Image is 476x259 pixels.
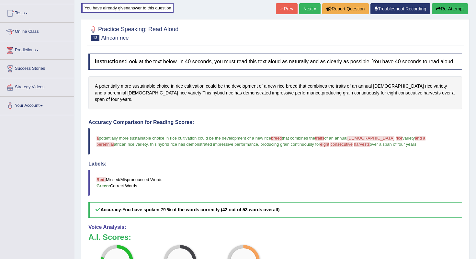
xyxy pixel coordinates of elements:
span: Click to see word definition [234,90,242,96]
span: Click to see word definition [179,90,187,96]
span: Click to see word definition [206,83,216,90]
span: Click to see word definition [188,90,201,96]
span: Click to see word definition [322,90,342,96]
span: Click to see word definition [354,90,380,96]
span: Click to see word definition [381,90,386,96]
a: Troubleshoot Recording [370,3,430,14]
span: Click to see word definition [347,83,351,90]
span: producing grain continuously for [260,142,320,147]
span: Click to see word definition [203,90,211,96]
span: Click to see word definition [424,90,441,96]
span: Click to see word definition [352,83,357,90]
a: Predictions [0,41,74,57]
h4: Voice Analysis: [88,224,462,230]
span: potentially more sustainable choice in rice cultivation could be the development of a new rice [99,136,271,141]
a: Strategy Videos [0,78,74,94]
a: Next » [299,3,321,14]
span: Click to see word definition [308,83,327,90]
blockquote: Missed/Mispronounced Words Correct Words [88,170,462,196]
span: , [258,142,259,147]
button: Report Question [322,3,369,14]
span: eight [320,142,329,147]
span: Click to see word definition [99,83,119,90]
span: Click to see word definition [259,83,263,90]
span: Click to see word definition [295,90,321,96]
span: rice [396,136,402,141]
div: . , . [88,76,462,109]
span: Click to see word definition [286,83,298,90]
span: Click to see word definition [243,90,271,96]
h4: Labels: [88,161,462,167]
span: Click to see word definition [343,90,353,96]
span: Click to see word definition [127,90,178,96]
span: consecutive [330,142,353,147]
span: Click to see word definition [212,90,225,96]
span: Click to see word definition [95,90,102,96]
b: Red: [96,177,106,182]
span: Click to see word definition [120,96,131,103]
b: A.I. Scores: [88,233,131,241]
span: Click to see word definition [264,83,266,90]
span: 13 [91,35,99,41]
span: Click to see word definition [336,83,346,90]
span: Click to see word definition [268,83,276,90]
h5: Accuracy: [88,202,462,217]
span: Click to see word definition [95,83,98,90]
span: Click to see word definition [232,83,258,90]
span: [DEMOGRAPHIC_DATA] [347,136,394,141]
a: Your Account [0,97,74,113]
span: Click to see word definition [278,83,285,90]
span: Click to see word definition [218,83,223,90]
span: this hybrid rice has demonstrated impressive performance [150,142,258,147]
span: and a [415,136,425,141]
span: Click to see word definition [108,90,126,96]
span: Click to see word definition [95,96,105,103]
div: You have already given answer to this question [81,3,174,13]
h2: Practice Speaking: Read Aloud [88,25,178,41]
a: Tests [0,4,74,20]
b: Green: [96,183,110,188]
span: Click to see word definition [121,83,131,90]
span: . [148,142,149,147]
span: traits [315,136,324,141]
a: Success Stories [0,60,74,76]
span: Click to see word definition [425,83,433,90]
span: Click to see word definition [157,83,170,90]
span: of an annual [324,136,347,141]
span: Click to see word definition [226,90,233,96]
span: a [96,136,99,141]
a: « Prev [276,3,297,14]
b: Instructions: [95,59,126,64]
span: Click to see word definition [387,90,397,96]
span: Click to see word definition [299,83,306,90]
span: Click to see word definition [132,83,155,90]
b: You have spoken 79 % of the words correctly (42 out of 53 words overall) [122,207,279,212]
span: Click to see word definition [224,83,230,90]
a: Online Class [0,23,74,39]
span: perennial [96,142,114,147]
h4: Look at the text below. In 40 seconds, you must read this text aloud as naturally and as clearly ... [88,54,462,70]
span: Click to see word definition [373,83,424,90]
small: African rice [101,35,129,41]
span: Click to see word definition [272,90,294,96]
span: harvests [354,142,370,147]
span: Click to see word definition [328,83,334,90]
span: that combines the [282,136,315,141]
span: Click to see word definition [106,96,110,103]
span: over a span of four years [370,142,416,147]
span: variety [402,136,415,141]
span: Click to see word definition [434,83,447,90]
span: Click to see word definition [184,83,204,90]
span: Click to see word definition [171,83,175,90]
span: Click to see word definition [104,90,106,96]
span: Click to see word definition [176,83,183,90]
button: Re-Attempt [432,3,468,14]
span: Click to see word definition [442,90,451,96]
span: Click to see word definition [398,90,422,96]
span: breed [271,136,282,141]
span: Click to see word definition [358,83,372,90]
span: Click to see word definition [111,96,119,103]
h4: Accuracy Comparison for Reading Scores: [88,119,462,125]
span: Click to see word definition [452,90,455,96]
span: african rice variety [114,142,148,147]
